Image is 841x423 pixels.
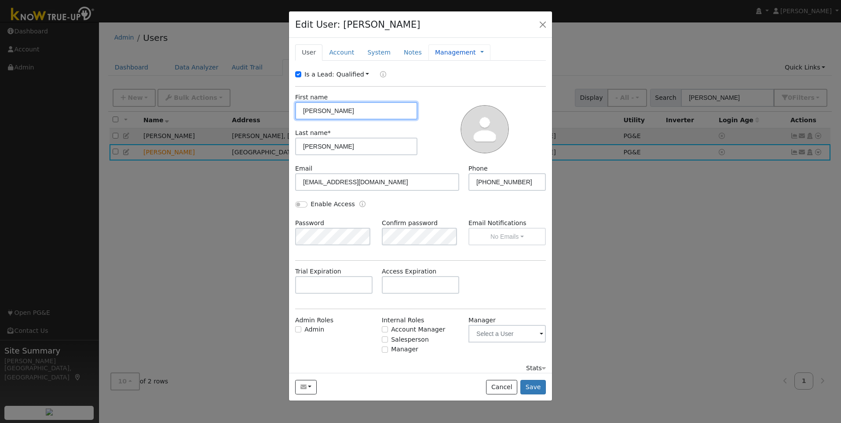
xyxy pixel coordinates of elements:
a: Account [322,44,361,61]
input: Select a User [468,325,546,343]
span: Required [328,129,331,136]
label: First name [295,93,328,102]
a: Qualified [336,71,369,78]
label: Trial Expiration [295,267,341,276]
button: Cancel [486,380,517,395]
label: Account Manager [391,325,445,334]
label: Internal Roles [382,316,424,325]
input: Salesperson [382,336,388,343]
label: Email Notifications [468,219,546,228]
input: Admin [295,326,301,332]
a: Enable Access [359,200,366,210]
a: Lead [373,70,386,80]
label: Access Expiration [382,267,436,276]
h4: Edit User: [PERSON_NAME] [295,18,420,32]
input: Manager [382,346,388,353]
label: Manager [468,316,496,325]
div: Stats [526,364,546,373]
label: Last name [295,128,331,138]
a: Notes [397,44,428,61]
button: Save [520,380,546,395]
label: Manager [391,345,418,354]
label: Email [295,164,312,173]
a: System [361,44,397,61]
label: Is a Lead: [304,70,334,79]
a: User [295,44,322,61]
label: Admin [304,325,324,334]
input: Is a Lead: [295,71,301,77]
label: Admin Roles [295,316,333,325]
label: Enable Access [311,200,355,209]
input: Account Manager [382,326,388,332]
a: Management [435,48,476,57]
label: Confirm password [382,219,438,228]
label: Phone [468,164,488,173]
label: Salesperson [391,335,429,344]
label: Password [295,219,324,228]
button: blamethewhales@gmail.com [295,380,317,395]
